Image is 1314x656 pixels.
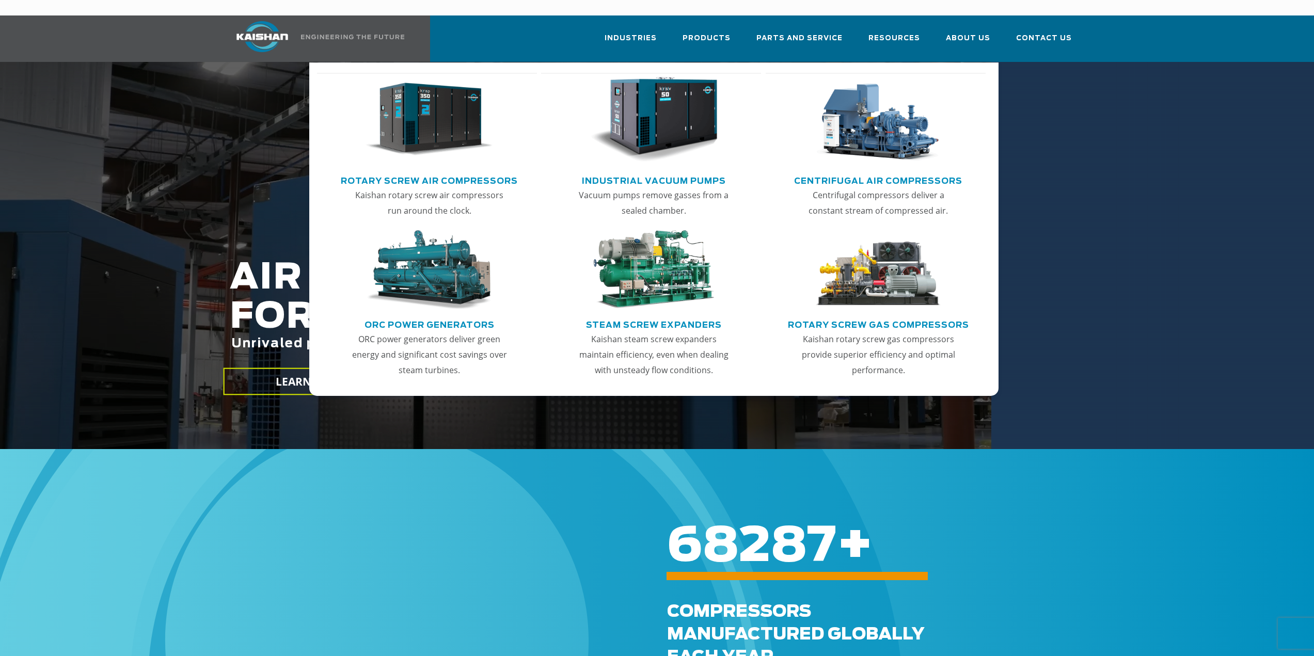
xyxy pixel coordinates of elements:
[667,523,837,570] span: 68287
[946,33,990,44] span: About Us
[794,172,962,187] a: Centrifugal Air Compressors
[365,316,495,331] a: ORC Power Generators
[573,187,734,218] p: Vacuum pumps remove gasses from a sealed chamber.
[798,187,959,218] p: Centrifugal compressors deliver a constant stream of compressed air.
[815,77,942,163] img: thumb-Centrifugal-Air-Compressors
[224,21,301,52] img: kaishan logo
[590,77,717,163] img: thumb-Industrial-Vacuum-Pumps
[223,368,399,395] a: LEARN MORE
[366,230,493,310] img: thumb-ORC-Power-Generators
[224,15,406,62] a: Kaishan USA
[341,172,518,187] a: Rotary Screw Air Compressors
[683,25,731,60] a: Products
[683,33,731,44] span: Products
[590,230,717,310] img: thumb-Steam-Screw-Expanders
[868,33,920,44] span: Resources
[788,316,969,331] a: Rotary Screw Gas Compressors
[231,338,673,350] span: Unrivaled performance with up to 35% energy cost savings.
[349,331,510,378] p: ORC power generators deliver green energy and significant cost savings over steam turbines.
[301,35,404,39] img: Engineering the future
[756,33,843,44] span: Parts and Service
[1016,33,1072,44] span: Contact Us
[349,187,510,218] p: Kaishan rotary screw air compressors run around the clock.
[582,172,726,187] a: Industrial Vacuum Pumps
[230,259,940,383] h2: AIR COMPRESSORS FOR THE
[798,331,959,378] p: Kaishan rotary screw gas compressors provide superior efficiency and optimal performance.
[946,25,990,60] a: About Us
[868,25,920,60] a: Resources
[586,316,722,331] a: Steam Screw Expanders
[1016,25,1072,60] a: Contact Us
[573,331,734,378] p: Kaishan steam screw expanders maintain efficiency, even when dealing with unsteady flow conditions.
[366,77,493,163] img: thumb-Rotary-Screw-Air-Compressors
[756,25,843,60] a: Parts and Service
[605,25,657,60] a: Industries
[275,374,346,389] span: LEARN MORE
[667,539,1262,553] h6: +
[815,230,942,310] img: thumb-Rotary-Screw-Gas-Compressors
[605,33,657,44] span: Industries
